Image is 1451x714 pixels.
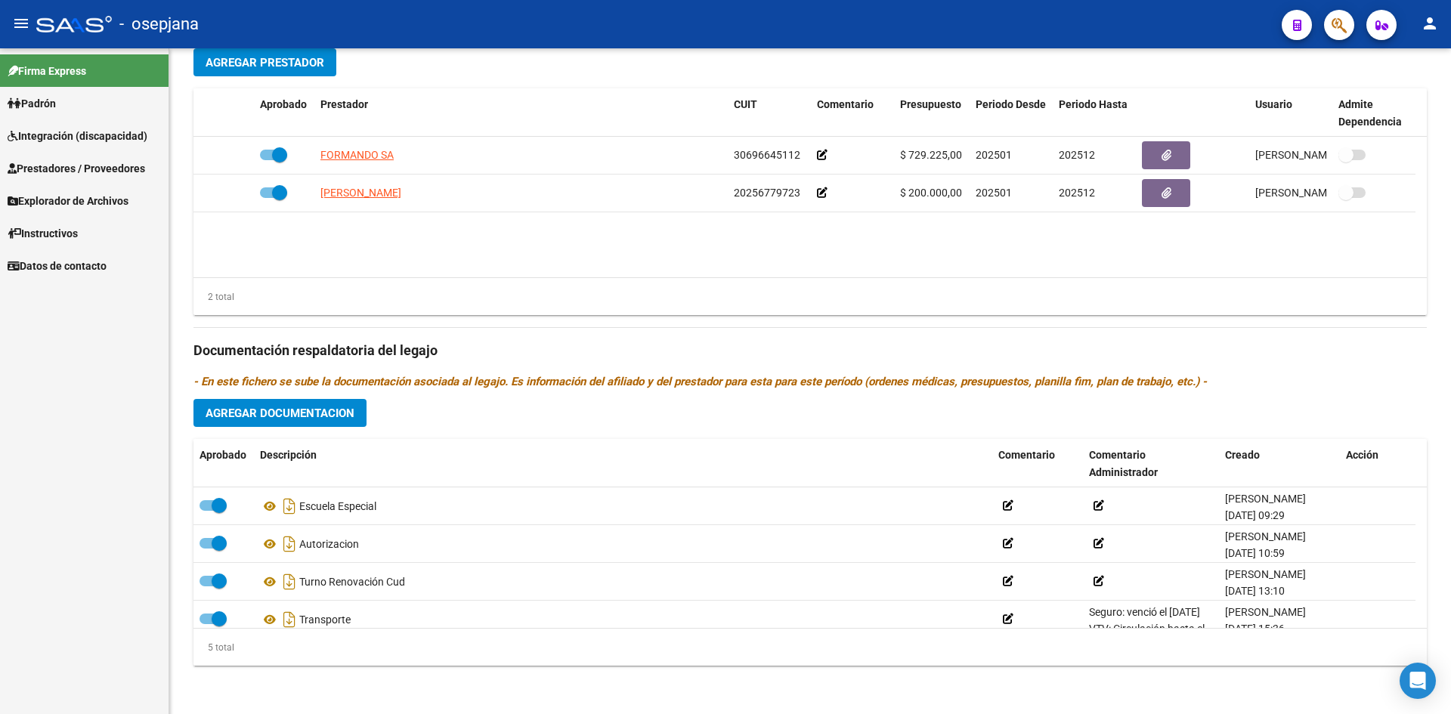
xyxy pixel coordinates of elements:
[734,98,757,110] span: CUIT
[8,95,56,112] span: Padrón
[1225,509,1285,521] span: [DATE] 09:29
[8,225,78,242] span: Instructivos
[260,494,986,518] div: Escuela Especial
[193,639,234,656] div: 5 total
[280,570,299,594] i: Descargar documento
[1225,530,1306,542] span: [PERSON_NAME]
[320,98,368,110] span: Prestador
[1225,568,1306,580] span: [PERSON_NAME]
[260,607,986,632] div: Transporte
[1225,449,1260,461] span: Creado
[200,449,246,461] span: Aprobado
[1421,14,1439,32] mat-icon: person
[254,439,992,489] datatable-header-cell: Descripción
[119,8,199,41] span: - osepjana
[1225,493,1306,505] span: [PERSON_NAME]
[1332,88,1415,138] datatable-header-cell: Admite Dependencia
[1225,585,1285,597] span: [DATE] 13:10
[206,406,354,420] span: Agregar Documentacion
[320,149,394,161] span: FORMANDO SA
[900,149,962,161] span: $ 729.225,00
[1225,606,1306,618] span: [PERSON_NAME]
[1053,88,1136,138] datatable-header-cell: Periodo Hasta
[8,160,145,177] span: Prestadores / Proveedores
[900,187,962,199] span: $ 200.000,00
[1400,663,1436,699] div: Open Intercom Messenger
[1225,547,1285,559] span: [DATE] 10:59
[976,187,1012,199] span: 202501
[193,375,1207,388] i: - En este fichero se sube la documentación asociada al legajo. Es información del afiliado y del ...
[998,449,1055,461] span: Comentario
[970,88,1053,138] datatable-header-cell: Periodo Desde
[734,187,800,199] span: 20256779723
[260,98,307,110] span: Aprobado
[992,439,1083,489] datatable-header-cell: Comentario
[900,98,961,110] span: Presupuesto
[1089,606,1211,653] span: Seguro: venció el [DATE] VTV: Circulación hasta el [DATE][PERSON_NAME]
[1338,98,1402,128] span: Admite Dependencia
[1059,187,1095,199] span: 202512
[254,88,314,138] datatable-header-cell: Aprobado
[193,399,367,427] button: Agregar Documentacion
[8,63,86,79] span: Firma Express
[811,88,894,138] datatable-header-cell: Comentario
[280,532,299,556] i: Descargar documento
[280,494,299,518] i: Descargar documento
[1225,623,1285,635] span: [DATE] 15:36
[193,340,1427,361] h3: Documentación respaldatoria del legajo
[260,532,986,556] div: Autorizacion
[1059,149,1095,161] span: 202512
[193,48,336,76] button: Agregar Prestador
[260,449,317,461] span: Descripción
[1346,449,1378,461] span: Acción
[8,258,107,274] span: Datos de contacto
[1219,439,1340,489] datatable-header-cell: Creado
[1089,449,1158,478] span: Comentario Administrador
[1083,439,1219,489] datatable-header-cell: Comentario Administrador
[8,193,128,209] span: Explorador de Archivos
[976,149,1012,161] span: 202501
[894,88,970,138] datatable-header-cell: Presupuesto
[1255,98,1292,110] span: Usuario
[1255,149,1374,161] span: [PERSON_NAME] [DATE]
[260,570,986,594] div: Turno Renovación Cud
[1340,439,1415,489] datatable-header-cell: Acción
[280,607,299,632] i: Descargar documento
[206,56,324,70] span: Agregar Prestador
[8,128,147,144] span: Integración (discapacidad)
[1255,187,1374,199] span: [PERSON_NAME] [DATE]
[193,439,254,489] datatable-header-cell: Aprobado
[728,88,811,138] datatable-header-cell: CUIT
[193,289,234,305] div: 2 total
[314,88,728,138] datatable-header-cell: Prestador
[1249,88,1332,138] datatable-header-cell: Usuario
[12,14,30,32] mat-icon: menu
[320,187,401,199] span: [PERSON_NAME]
[734,149,800,161] span: 30696645112
[1059,98,1128,110] span: Periodo Hasta
[817,98,874,110] span: Comentario
[976,98,1046,110] span: Periodo Desde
